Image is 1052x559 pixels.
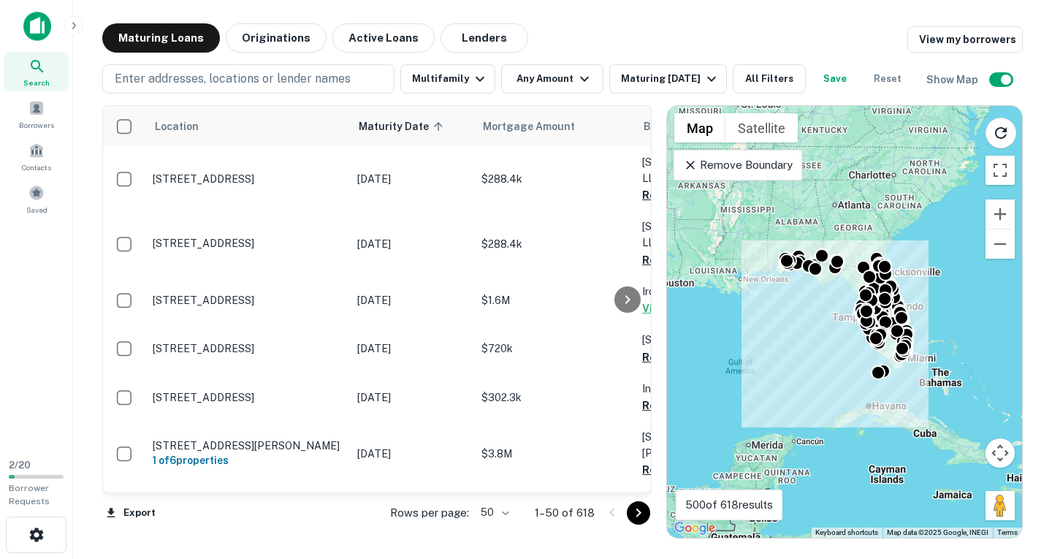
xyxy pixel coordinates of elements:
[481,292,628,308] p: $1.6M
[475,502,511,523] div: 50
[642,349,761,366] button: Request Borrower Info
[102,64,394,94] button: Enter addresses, locations or lender names
[986,156,1015,185] button: Toggle fullscreen view
[4,52,69,91] a: Search
[642,397,761,414] button: Request Borrower Info
[481,389,628,406] p: $302.3k
[359,118,448,135] span: Maturity Date
[26,204,47,216] span: Saved
[357,389,467,406] p: [DATE]
[4,94,69,134] a: Borrowers
[986,438,1015,468] button: Map camera controls
[153,237,343,250] p: [STREET_ADDRESS]
[609,64,727,94] button: Maturing [DATE]
[357,341,467,357] p: [DATE]
[483,118,594,135] span: Mortgage Amount
[332,23,435,53] button: Active Loans
[535,504,595,522] p: 1–50 of 618
[23,77,50,88] span: Search
[501,64,603,94] button: Any Amount
[642,429,788,461] p: [STREET_ADDRESS][PERSON_NAME] LLC
[481,236,628,252] p: $288.4k
[642,300,707,317] button: View Details
[725,113,798,142] button: Show satellite imagery
[642,154,788,186] p: [STREET_ADDRESS] WPB LLC
[997,528,1018,536] a: Terms (opens in new tab)
[481,446,628,462] p: $3.8M
[642,284,788,300] p: Iron City Properties LLC
[357,171,467,187] p: [DATE]
[226,23,327,53] button: Originations
[986,229,1015,259] button: Zoom out
[642,461,761,479] button: Request Borrower Info
[102,23,220,53] button: Maturing Loans
[400,64,495,94] button: Multifamily
[357,446,467,462] p: [DATE]
[815,528,878,538] button: Keyboard shortcuts
[642,332,788,348] p: [STREET_ADDRESS] LLC
[441,23,528,53] button: Lenders
[23,12,51,41] img: capitalize-icon.png
[887,528,988,536] span: Map data ©2025 Google, INEGI
[986,199,1015,229] button: Zoom in
[357,292,467,308] p: [DATE]
[926,72,980,88] h6: Show Map
[115,70,351,88] p: Enter addresses, locations or lender names
[153,294,343,307] p: [STREET_ADDRESS]
[979,442,1052,512] iframe: Chat Widget
[153,391,343,404] p: [STREET_ADDRESS]
[102,502,159,524] button: Export
[154,118,199,135] span: Location
[19,119,54,131] span: Borrowers
[907,26,1023,53] a: View my borrowers
[627,501,650,525] button: Go to next page
[4,179,69,218] a: Saved
[621,70,720,88] div: Maturing [DATE]
[145,106,350,147] th: Location
[153,342,343,355] p: [STREET_ADDRESS]
[644,118,720,135] span: Borrower Name
[481,171,628,187] p: $288.4k
[674,113,725,142] button: Show street map
[733,64,806,94] button: All Filters
[153,452,343,468] h6: 1 of 6 properties
[22,161,51,173] span: Contacts
[642,381,788,397] p: Inversiones 890 LLC
[642,251,761,269] button: Request Borrower Info
[390,504,469,522] p: Rows per page:
[153,172,343,186] p: [STREET_ADDRESS]
[683,156,792,174] p: Remove Boundary
[350,106,474,147] th: Maturity Date
[671,519,719,538] img: Google
[812,64,858,94] button: Save your search to get updates of matches that match your search criteria.
[667,106,1022,538] div: 0 0
[642,186,761,204] button: Request Borrower Info
[481,341,628,357] p: $720k
[671,519,719,538] a: Open this area in Google Maps (opens a new window)
[153,439,343,452] p: [STREET_ADDRESS][PERSON_NAME]
[864,64,911,94] button: Reset
[9,483,50,506] span: Borrower Requests
[4,137,69,176] a: Contacts
[986,118,1016,148] button: Reload search area
[642,218,788,251] p: [STREET_ADDRESS] WPB LLC
[357,236,467,252] p: [DATE]
[9,460,31,471] span: 2 / 20
[685,496,773,514] p: 500 of 618 results
[474,106,635,147] th: Mortgage Amount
